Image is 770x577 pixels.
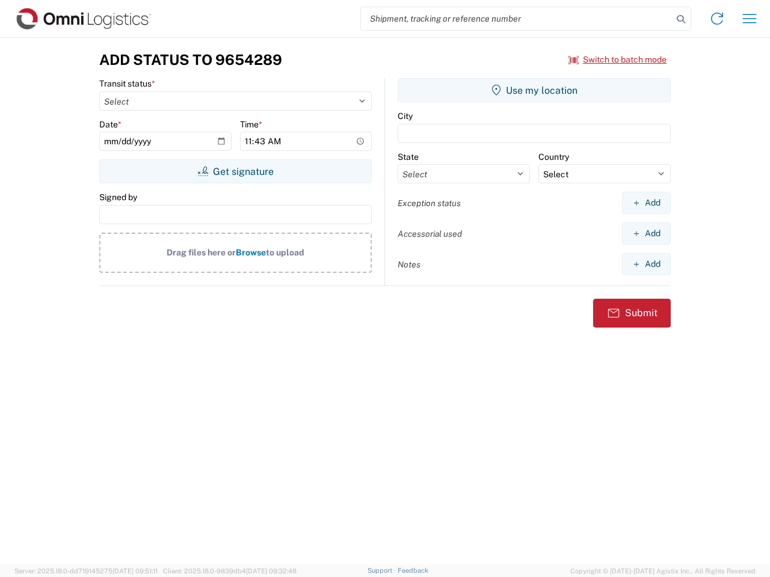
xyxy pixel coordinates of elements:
[99,119,122,130] label: Date
[538,151,569,162] label: Country
[398,259,420,270] label: Notes
[240,119,262,130] label: Time
[99,192,137,203] label: Signed by
[167,248,236,257] span: Drag files here or
[99,159,372,183] button: Get signature
[398,198,461,209] label: Exception status
[236,248,266,257] span: Browse
[398,78,671,102] button: Use my location
[398,111,413,121] label: City
[368,567,398,574] a: Support
[266,248,304,257] span: to upload
[398,228,462,239] label: Accessorial used
[112,567,158,575] span: [DATE] 09:51:11
[99,51,282,69] h3: Add Status to 9654289
[246,567,297,575] span: [DATE] 09:32:48
[622,253,671,275] button: Add
[14,567,158,575] span: Server: 2025.18.0-dd719145275
[622,192,671,214] button: Add
[622,222,671,245] button: Add
[163,567,297,575] span: Client: 2025.18.0-9839db4
[593,299,671,328] button: Submit
[398,567,428,574] a: Feedback
[568,50,667,70] button: Switch to batch mode
[99,78,155,89] label: Transit status
[570,566,756,576] span: Copyright © [DATE]-[DATE] Agistix Inc., All Rights Reserved
[361,7,673,30] input: Shipment, tracking or reference number
[398,151,419,162] label: State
